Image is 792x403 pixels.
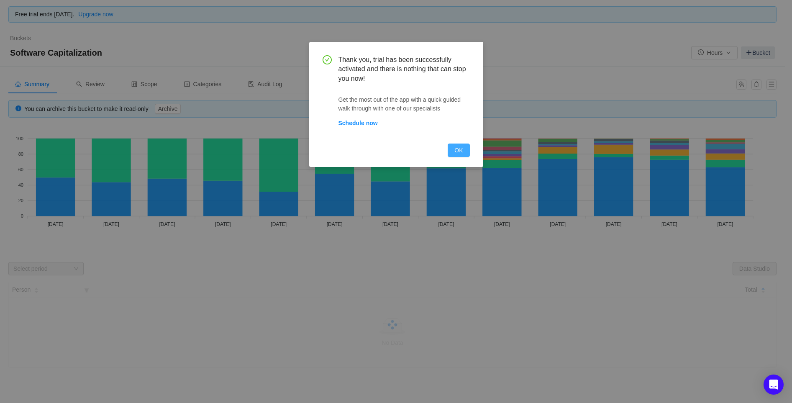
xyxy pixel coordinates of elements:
[323,55,332,64] i: icon: check-circle
[338,120,378,126] a: Schedule now
[764,375,784,395] div: Open Intercom Messenger
[448,144,469,157] button: OK
[338,55,470,83] span: Thank you, trial has been successfully activated and there is nothing that can stop you now!
[338,95,470,113] p: Get the most out of the app with a quick guided walk through with one of our specialists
